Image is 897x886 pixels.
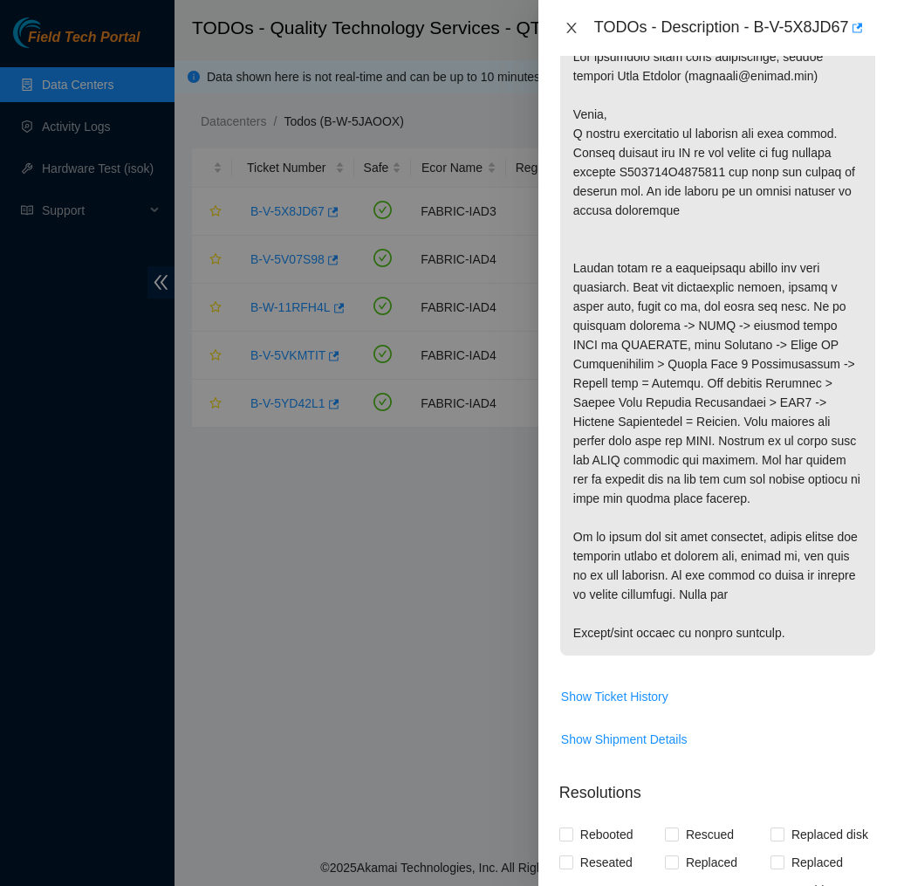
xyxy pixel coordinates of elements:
[784,821,875,848] span: Replaced disk
[559,767,876,805] p: Resolutions
[594,14,876,42] div: TODOs - Description - B-V-5X8JD67
[561,730,688,749] span: Show Shipment Details
[561,687,668,706] span: Show Ticket History
[560,725,688,753] button: Show Shipment Details
[565,21,579,35] span: close
[560,683,669,711] button: Show Ticket History
[679,821,741,848] span: Rescued
[560,34,875,656] p: Lor ipsumdolo sitam cons adipiscinge, seddoe tempori Utla Etdolor (magnaali@enimad.min) Venia, Q ...
[573,821,640,848] span: Rebooted
[559,20,584,37] button: Close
